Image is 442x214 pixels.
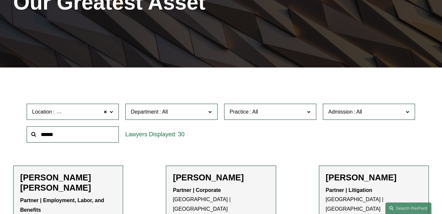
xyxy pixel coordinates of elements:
h2: [PERSON_NAME] [173,173,269,183]
span: Location [32,109,52,115]
span: Practice [230,109,249,115]
span: Admission [328,109,353,115]
span: 30 [178,131,185,138]
h2: [PERSON_NAME] [326,173,422,183]
span: Department [131,109,159,115]
a: Search this site [385,202,431,214]
h2: [PERSON_NAME] [PERSON_NAME] [20,173,116,193]
p: [GEOGRAPHIC_DATA] | [GEOGRAPHIC_DATA] [173,186,269,214]
strong: Partner | Litigation [326,187,372,193]
strong: Partner | Employment, Labor, and Benefits [20,198,106,213]
p: [GEOGRAPHIC_DATA] | [GEOGRAPHIC_DATA] [326,186,422,214]
span: [GEOGRAPHIC_DATA] [56,108,111,116]
strong: Partner | Corporate [173,187,221,193]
